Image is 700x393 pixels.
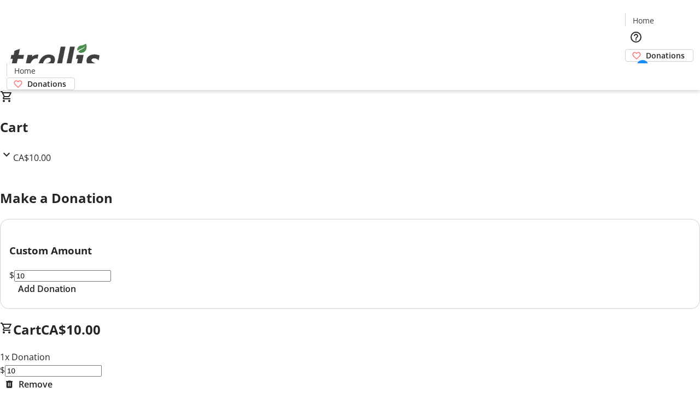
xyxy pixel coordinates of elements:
h3: Custom Amount [9,243,691,258]
button: Cart [625,62,647,84]
span: Home [14,65,36,76]
span: CA$10.00 [41,320,101,338]
button: Help [625,26,647,48]
input: Donation Amount [5,365,102,377]
a: Donations [625,49,693,62]
a: Home [626,15,661,26]
a: Donations [7,78,75,90]
span: Donations [646,50,685,61]
span: CA$10.00 [13,152,51,164]
button: Add Donation [9,282,85,295]
span: Remove [19,378,52,391]
span: Home [633,15,654,26]
span: $ [9,269,14,281]
a: Home [7,65,42,76]
span: Add Donation [18,282,76,295]
input: Donation Amount [14,270,111,282]
span: Donations [27,78,66,90]
img: Orient E2E Organization bW73qfA9ru's Logo [7,32,104,86]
